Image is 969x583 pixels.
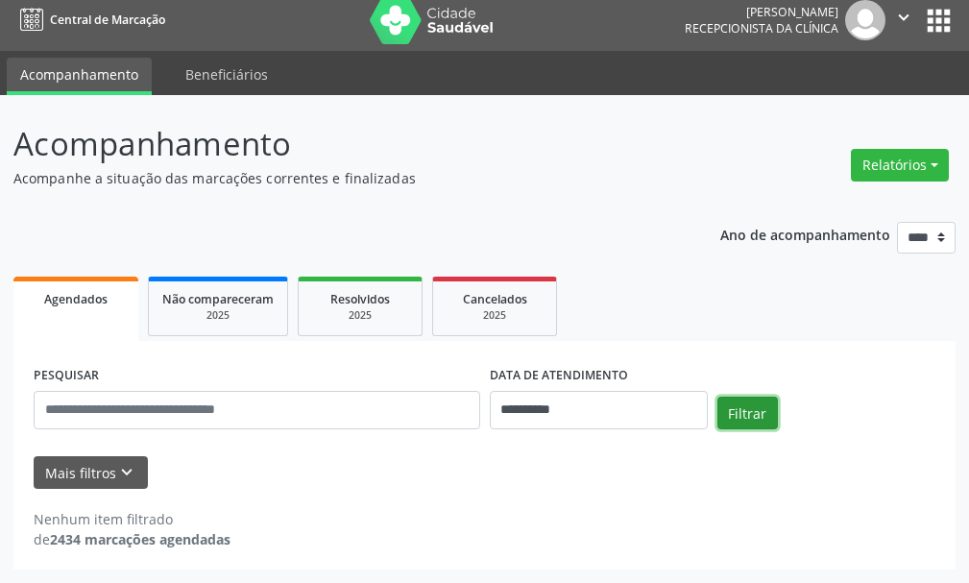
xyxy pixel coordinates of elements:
div: 2025 [447,308,543,323]
p: Ano de acompanhamento [720,222,890,246]
a: Acompanhamento [7,58,152,95]
strong: 2434 marcações agendadas [50,530,230,548]
span: Resolvidos [330,291,390,307]
i:  [893,7,914,28]
span: Agendados [44,291,108,307]
div: [PERSON_NAME] [685,4,838,20]
span: Central de Marcação [50,12,165,28]
button: apps [922,4,956,37]
span: Recepcionista da clínica [685,20,838,36]
label: PESQUISAR [34,361,99,391]
p: Acompanhamento [13,120,673,168]
div: 2025 [162,308,274,323]
button: Filtrar [717,397,778,429]
a: Central de Marcação [13,4,165,36]
p: Acompanhe a situação das marcações correntes e finalizadas [13,168,673,188]
span: Cancelados [463,291,527,307]
div: de [34,529,230,549]
span: Não compareceram [162,291,274,307]
i: keyboard_arrow_down [116,462,137,483]
button: Mais filtroskeyboard_arrow_down [34,456,148,490]
button: Relatórios [851,149,949,182]
label: DATA DE ATENDIMENTO [490,361,628,391]
div: Nenhum item filtrado [34,509,230,529]
div: 2025 [312,308,408,323]
a: Beneficiários [172,58,281,91]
